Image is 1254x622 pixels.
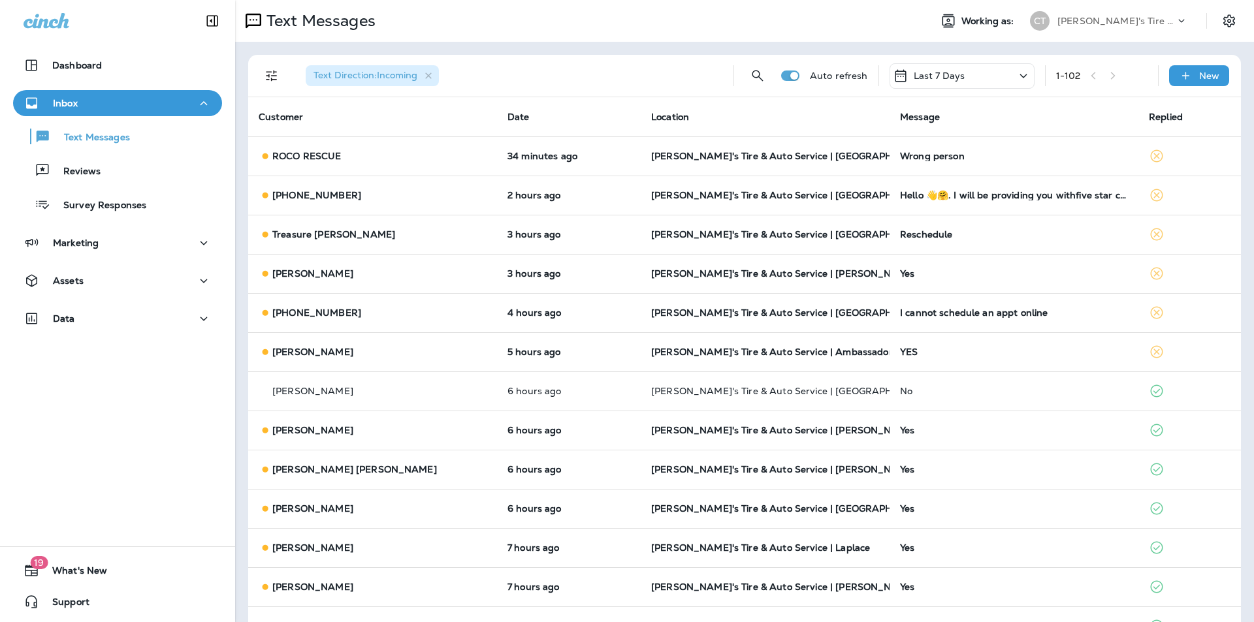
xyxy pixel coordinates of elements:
span: [PERSON_NAME]'s Tire & Auto Service | [PERSON_NAME][GEOGRAPHIC_DATA] [651,581,1018,593]
span: [PERSON_NAME]'s Tire & Auto Service | [GEOGRAPHIC_DATA][PERSON_NAME] [651,228,1018,240]
p: [PERSON_NAME]'s Tire & Auto [1057,16,1175,26]
p: [PERSON_NAME] [272,425,353,435]
span: [PERSON_NAME]'s Tire & Auto Service | [PERSON_NAME] [651,424,916,436]
p: Sep 2, 2025 08:20 AM [507,386,630,396]
p: Sep 2, 2025 02:08 PM [507,151,630,161]
p: [PERSON_NAME] [272,582,353,592]
span: Text Direction : Incoming [313,69,417,81]
p: Dashboard [52,60,102,70]
p: New [1199,70,1219,81]
button: Support [13,589,222,615]
p: Text Messages [261,11,376,31]
p: [PERSON_NAME] [272,542,353,553]
p: Sep 2, 2025 07:35 AM [507,542,630,553]
p: Marketing [53,238,99,248]
button: Survey Responses [13,191,222,218]
div: Yes [900,425,1128,435]
div: CT [1030,11,1050,31]
p: Sep 2, 2025 07:48 AM [507,503,630,514]
div: Hello 👋🤗. I will be providing you withfive star customer service today. All items will be deliver... [900,190,1128,200]
p: [PHONE_NUMBER] [272,190,361,200]
span: Message [900,111,940,123]
span: Support [39,597,89,612]
button: Collapse Sidebar [194,8,231,34]
p: Survey Responses [50,200,146,212]
p: [PERSON_NAME] [272,347,353,357]
p: [PERSON_NAME] [272,503,353,514]
p: Sep 2, 2025 11:24 AM [507,268,630,279]
div: Reschedule [900,229,1128,240]
p: Sep 2, 2025 07:57 AM [507,425,630,435]
span: [PERSON_NAME]'s Tire & Auto Service | [GEOGRAPHIC_DATA][PERSON_NAME] [651,150,1018,162]
p: Assets [53,275,84,286]
span: [PERSON_NAME]'s Tire & Auto Service | [GEOGRAPHIC_DATA] [651,503,937,514]
p: Text Messages [51,132,130,144]
p: Inbox [53,98,78,108]
span: Working as: [961,16,1017,27]
p: Sep 2, 2025 07:17 AM [507,582,630,592]
span: Location [651,111,689,123]
span: Replied [1149,111,1183,123]
p: Sep 2, 2025 12:19 PM [507,190,630,200]
p: [PERSON_NAME] [PERSON_NAME] [272,464,437,474]
p: [PERSON_NAME] [272,386,353,396]
p: Last 7 Days [914,70,965,81]
span: [PERSON_NAME]'s Tire & Auto Service | [GEOGRAPHIC_DATA] [651,385,937,397]
span: [PERSON_NAME]'s Tire & Auto Service | [GEOGRAPHIC_DATA] [651,189,937,201]
span: 19 [30,556,48,569]
p: [PHONE_NUMBER] [272,307,361,318]
p: Sep 2, 2025 07:50 AM [507,464,630,474]
span: Customer [259,111,303,123]
button: Settings [1217,9,1241,33]
button: Data [13,305,222,332]
div: I cannot schedule an appt online [900,307,1128,318]
button: Text Messages [13,123,222,150]
div: Text Direction:Incoming [306,65,439,86]
p: ROCO RESCUE [272,151,342,161]
button: Marketing [13,230,222,256]
span: [PERSON_NAME]'s Tire & Auto Service | [PERSON_NAME] [651,268,916,279]
span: [PERSON_NAME]'s Tire & Auto Service | [GEOGRAPHIC_DATA] [651,307,937,319]
div: Yes [900,542,1128,553]
button: Assets [13,268,222,294]
button: Reviews [13,157,222,184]
button: Search Messages [745,63,771,89]
button: Inbox [13,90,222,116]
p: Auto refresh [810,70,868,81]
div: Yes [900,503,1128,514]
p: Treasure [PERSON_NAME] [272,229,395,240]
div: YES [900,347,1128,357]
div: Yes [900,582,1128,592]
p: Sep 2, 2025 10:28 AM [507,307,630,318]
button: Dashboard [13,52,222,78]
p: Reviews [50,166,101,178]
div: 1 - 102 [1056,70,1081,81]
button: 19What's New [13,557,222,583]
p: [PERSON_NAME] [272,268,353,279]
p: Data [53,313,75,324]
span: [PERSON_NAME]'s Tire & Auto Service | Ambassador [651,346,893,358]
div: Wrong person [900,151,1128,161]
div: Yes [900,464,1128,474]
button: Filters [259,63,285,89]
div: No [900,386,1128,396]
p: Sep 2, 2025 09:02 AM [507,347,630,357]
span: Date [507,111,530,123]
span: [PERSON_NAME]'s Tire & Auto Service | [PERSON_NAME][GEOGRAPHIC_DATA] [651,463,1018,475]
span: What's New [39,565,107,581]
p: Sep 2, 2025 11:29 AM [507,229,630,240]
div: Yes [900,268,1128,279]
span: [PERSON_NAME]'s Tire & Auto Service | Laplace [651,542,870,553]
